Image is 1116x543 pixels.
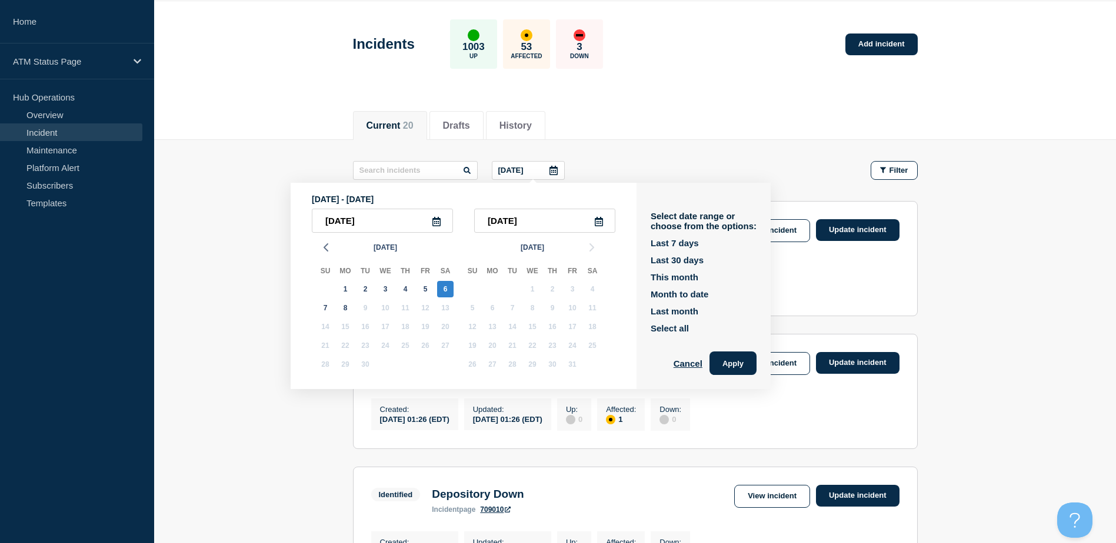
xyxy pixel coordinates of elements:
a: View incident [734,352,810,375]
p: Created : [380,405,449,414]
button: Month to date [651,289,708,299]
p: page [432,505,475,514]
p: Up [469,53,478,59]
span: 20 [403,120,414,130]
h1: Incidents [353,36,415,52]
a: Update incident [816,219,900,241]
button: Drafts [443,120,470,131]
p: Up : [566,405,582,414]
a: View incident [734,219,810,242]
button: This month [651,272,698,282]
h3: Depository Down [432,488,524,501]
span: Filter [890,166,908,175]
p: [DATE] [498,166,524,175]
span: Identified [371,488,421,501]
button: Apply [709,351,757,375]
a: 709010 [480,505,511,514]
p: Affected : [606,405,636,414]
iframe: Help Scout Beacon - Open [1057,502,1092,538]
button: Last 30 days [651,255,704,265]
p: Select date range or choose from the options: [651,211,757,231]
div: 1 [606,414,636,424]
p: 1003 [462,41,485,53]
a: Update incident [816,352,900,374]
div: up [468,29,479,41]
input: YYYY-MM-DD [312,209,453,233]
div: 0 [659,414,681,424]
button: History [499,120,532,131]
input: YYYY-MM-DD [474,209,615,233]
button: Last 7 days [651,238,699,248]
button: Current 20 [367,120,414,131]
div: [DATE] 01:26 (EDT) [473,414,542,424]
button: [DATE] [492,161,565,180]
input: Search incidents [353,161,478,180]
button: Filter [871,161,918,180]
a: View incident [734,485,810,508]
div: affected [521,29,532,41]
div: 0 [566,414,582,424]
p: [DATE] - [DATE] [312,195,615,204]
p: Affected [511,53,542,59]
div: disabled [659,415,669,424]
div: down [574,29,585,41]
div: [DATE] 01:26 (EDT) [380,414,449,424]
p: 53 [521,41,532,53]
a: Update incident [816,485,900,507]
div: affected [606,415,615,424]
a: Add incident [845,33,918,55]
p: Down : [659,405,681,414]
p: 3 [577,41,582,53]
button: Last month [651,306,698,316]
p: ATM Status Page [13,56,126,66]
span: incident [432,505,459,514]
p: Updated : [473,405,542,414]
button: Select all [651,323,689,333]
div: disabled [566,415,575,424]
button: Cancel [674,351,702,375]
p: Down [570,53,589,59]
